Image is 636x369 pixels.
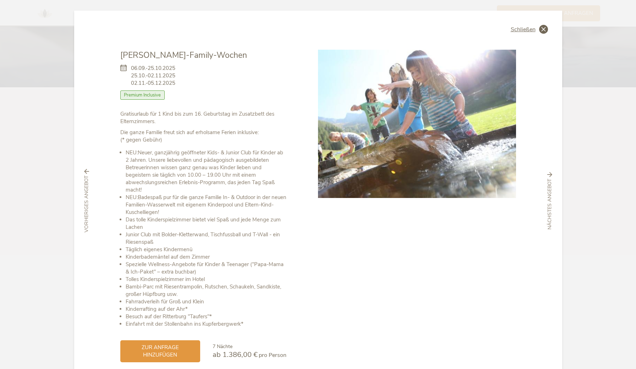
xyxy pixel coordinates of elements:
li: Neuer, ganzjährig geöffneter Kids- & Junior Club für Kinder ab 2 Jahren. Unsere liebevollen und p... [126,149,286,194]
li: Badespaß pur für die ganze Familie In- & Outdoor in der neuen Familien-Wasserwelt mit eigenem Kin... [126,194,286,216]
b: NEU: [126,149,138,156]
span: Premium Inclusive [120,90,165,100]
b: Die ganze Familie freut sich auf erholsame Ferien inklusive: [120,129,259,136]
span: [PERSON_NAME]-Family-Wochen [120,50,247,61]
span: vorheriges Angebot [83,176,90,232]
p: (* gegen Gebühr) [120,129,286,144]
img: Sommer-Family-Wochen [318,50,516,198]
li: Täglich eigenes Kindermenü [126,246,286,253]
p: Gratisurlaub für 1 Kind bis zum 16. Geburtstag im Zusatzbett des Elternzimmers. [120,110,286,125]
span: Schließen [511,27,536,32]
span: 06.09.-25.10.2025 25.10.-02.11.2025 02.11.-05.12.2025 [131,65,175,87]
li: Das tolle Kinderspielzimmer bietet viel Spaß und jede Menge zum Lachen [126,216,286,231]
li: Kinderbademäntel auf dem Zimmer [126,253,286,261]
b: NEU: [126,194,138,201]
li: Junior Club mit Bolder-Kletterwand, Tischfussball und T-Wall - ein Riesenspaß [126,231,286,246]
span: nächstes Angebot [546,179,553,230]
